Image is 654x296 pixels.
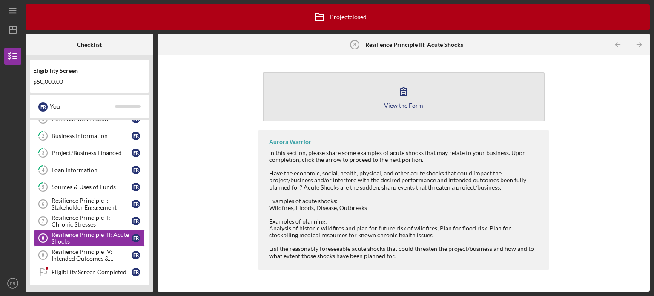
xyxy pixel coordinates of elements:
div: List the reasonably foreseeable acute shocks that could threaten the project/business and how and... [269,245,540,259]
div: Business Information [52,132,132,139]
a: 9Resilience Principle IV: Intended Outcomes & Measures DefinedFR [34,247,145,264]
div: F R [132,234,140,242]
tspan: 7 [42,218,44,224]
div: You [50,99,115,114]
button: FR [4,275,21,292]
div: F R [132,166,140,174]
div: View the Form [384,102,423,109]
div: F R [132,132,140,140]
tspan: 8 [353,42,356,47]
div: Eligibility Screen Completed [52,269,132,276]
div: $50,000.00 [33,78,146,85]
div: F R [132,251,140,259]
tspan: 1 [42,116,44,122]
a: 2Business InformationFR [34,127,145,144]
div: Eligibility Screen [33,67,146,74]
tspan: 6 [42,201,44,207]
a: 4Loan InformationFR [34,161,145,178]
tspan: 3 [42,150,44,156]
a: 5Sources & Uses of FundsFR [34,178,145,195]
div: Resilience Principle IV: Intended Outcomes & Measures Defined [52,248,132,262]
div: Loan Information [52,167,132,173]
button: View the Form [263,72,545,121]
div: F R [132,268,140,276]
div: Examples of planning: [269,218,540,225]
tspan: 2 [42,133,44,139]
div: F R [38,102,48,112]
div: Aurora Warrior [269,138,311,145]
div: Have the economic, social, health, physical, and other acute shocks that could impact the project... [269,170,540,190]
div: Wildfires, Floods, Disease, Outbreaks [269,204,540,211]
a: 7Resilience Principle II: Chronic StressesFR [34,213,145,230]
div: F R [132,217,140,225]
div: Project/Business Financed [52,149,132,156]
div: Project closed [309,6,367,28]
div: F R [132,183,140,191]
b: Resilience Principle III: Acute Shocks [365,41,463,48]
b: Checklist [77,41,102,48]
div: F R [132,149,140,157]
tspan: 4 [42,167,45,173]
div: In this section, please share some examples of acute shocks that may relate to your business. Upo... [269,149,540,163]
div: F R [132,200,140,208]
div: Resilience Principle I: Stakeholder Engagement [52,197,132,211]
a: Eligibility Screen CompletedFR [34,264,145,281]
text: FR [10,281,16,286]
tspan: 8 [42,236,44,241]
tspan: 9 [42,253,44,258]
a: 8Resilience Principle III: Acute ShocksFR [34,230,145,247]
a: 6Resilience Principle I: Stakeholder EngagementFR [34,195,145,213]
div: Sources & Uses of Funds [52,184,132,190]
tspan: 5 [42,184,44,190]
div: Resilience Principle III: Acute Shocks [52,231,132,245]
div: Resilience Principle II: Chronic Stresses [52,214,132,228]
div: Examples of acute shocks: [269,198,540,204]
a: 3Project/Business FinancedFR [34,144,145,161]
div: Analysis of historic wildfires and plan for future risk of wildfires, Plan for flood risk, Plan f... [269,225,540,239]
